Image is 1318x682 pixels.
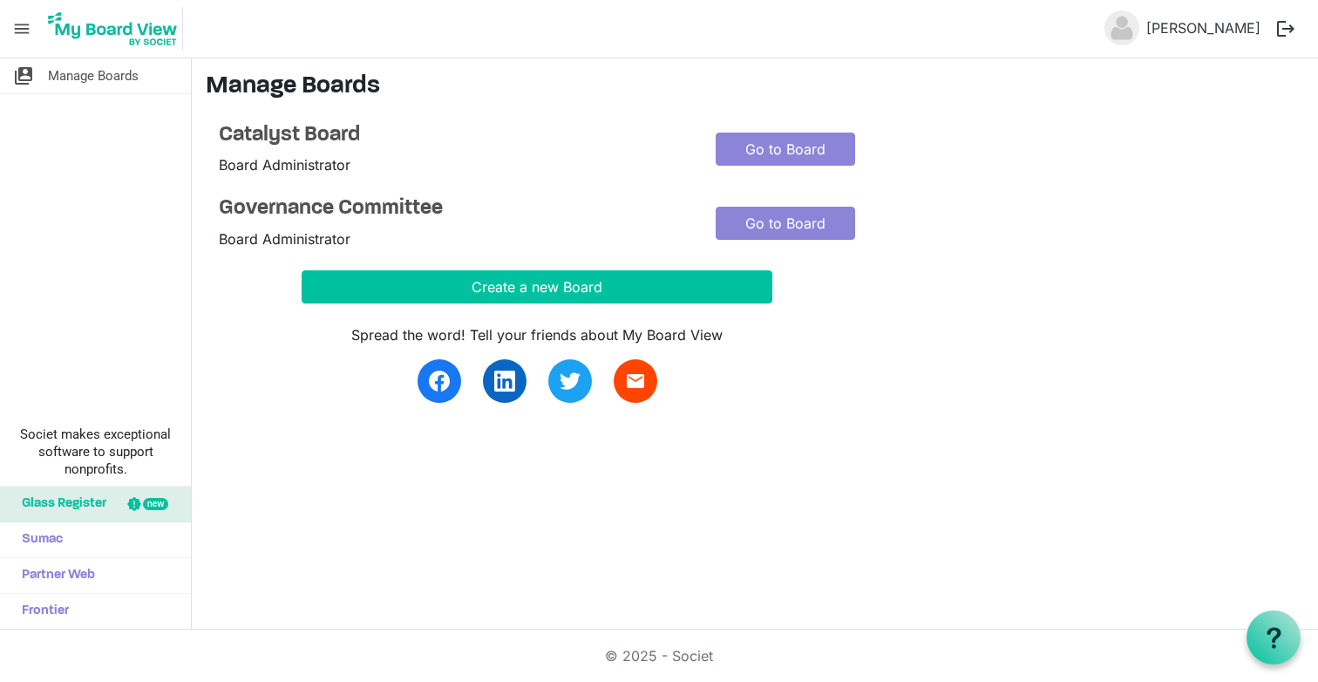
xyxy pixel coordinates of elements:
[13,594,69,629] span: Frontier
[716,207,855,240] a: Go to Board
[5,12,38,45] span: menu
[614,359,657,403] a: email
[716,133,855,166] a: Go to Board
[13,558,95,593] span: Partner Web
[1139,10,1267,45] a: [PERSON_NAME]
[219,123,690,148] a: Catalyst Board
[1104,10,1139,45] img: no-profile-picture.svg
[206,72,1304,102] h3: Manage Boards
[43,7,190,51] a: My Board View Logo
[494,371,515,392] img: linkedin.svg
[13,487,106,522] span: Glass Register
[429,371,450,392] img: facebook.svg
[143,498,168,510] div: new
[560,371,581,392] img: twitter.svg
[13,58,34,93] span: switch_account
[625,371,646,392] span: email
[48,58,139,93] span: Manage Boards
[605,647,713,665] a: © 2025 - Societ
[13,522,63,557] span: Sumac
[219,230,350,248] span: Board Administrator
[302,324,772,345] div: Spread the word! Tell your friends about My Board View
[219,156,350,174] span: Board Administrator
[43,7,183,51] img: My Board View Logo
[8,426,183,478] span: Societ makes exceptional software to support nonprofits.
[219,196,690,222] a: Governance Committee
[1267,10,1304,47] button: logout
[302,270,772,303] button: Create a new Board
